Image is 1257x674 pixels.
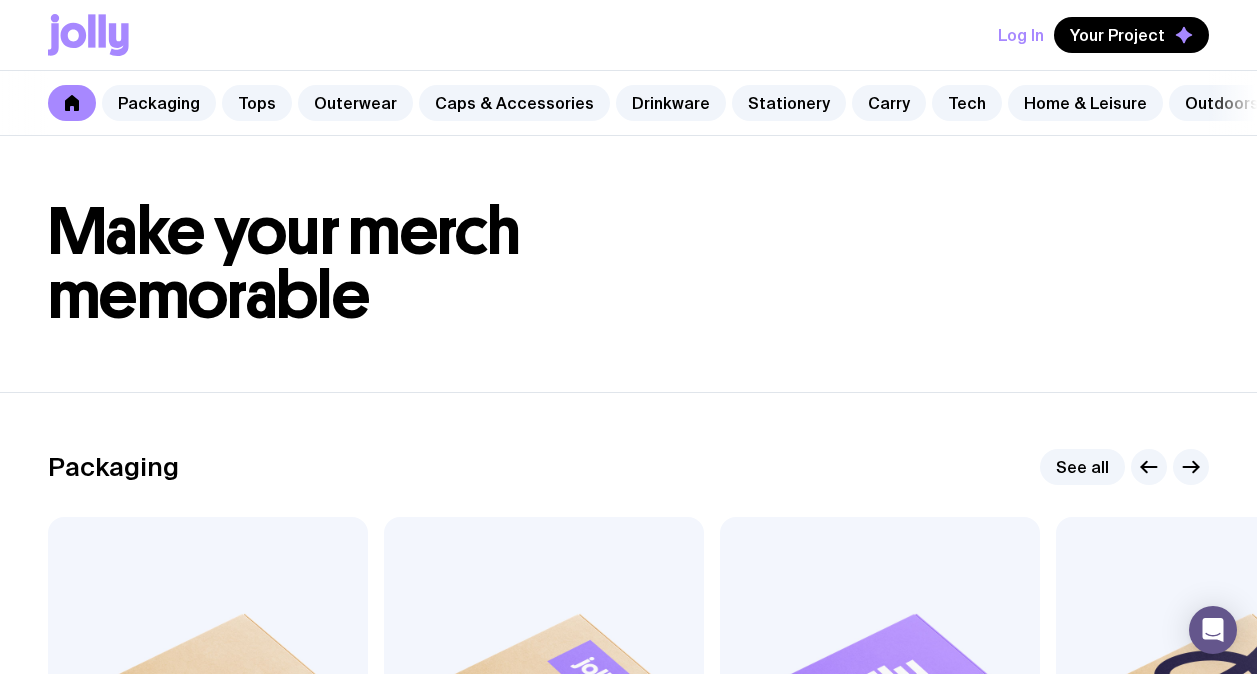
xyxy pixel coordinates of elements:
[1070,25,1165,45] span: Your Project
[932,85,1002,121] a: Tech
[48,452,179,482] h2: Packaging
[732,85,846,121] a: Stationery
[998,17,1044,53] button: Log In
[1040,449,1125,485] a: See all
[1189,606,1237,654] div: Open Intercom Messenger
[102,85,216,121] a: Packaging
[852,85,926,121] a: Carry
[222,85,292,121] a: Tops
[616,85,726,121] a: Drinkware
[298,85,413,121] a: Outerwear
[48,192,521,335] span: Make your merch memorable
[419,85,610,121] a: Caps & Accessories
[1008,85,1163,121] a: Home & Leisure
[1054,17,1209,53] button: Your Project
